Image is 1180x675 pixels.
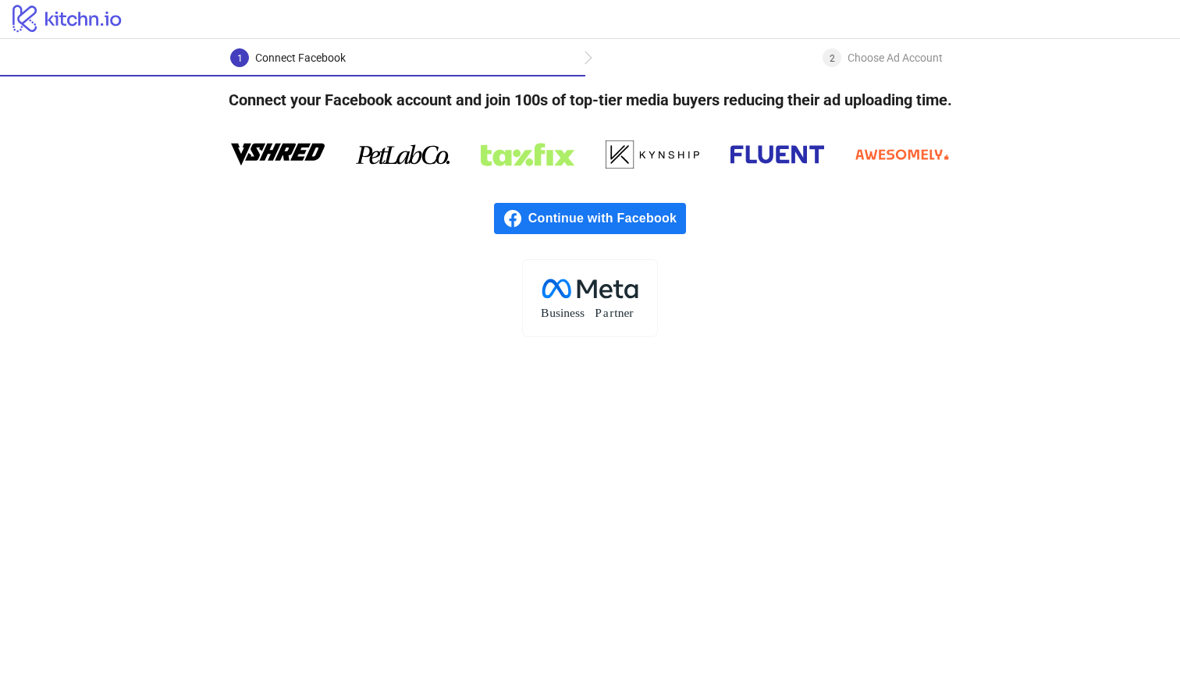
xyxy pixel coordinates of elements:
tspan: P [595,306,602,319]
tspan: B [541,306,549,319]
span: Continue with Facebook [528,203,686,234]
tspan: usiness [549,306,585,319]
tspan: r [610,306,614,319]
tspan: a [603,306,609,319]
div: Connect Facebook [255,48,346,67]
tspan: tner [614,306,634,319]
h4: Connect your Facebook account and join 100s of top-tier media buyers reducing their ad uploading ... [204,76,977,123]
div: Choose Ad Account [848,48,943,67]
a: Continue with Facebook [494,203,686,234]
span: 2 [830,53,835,64]
span: 1 [237,53,243,64]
